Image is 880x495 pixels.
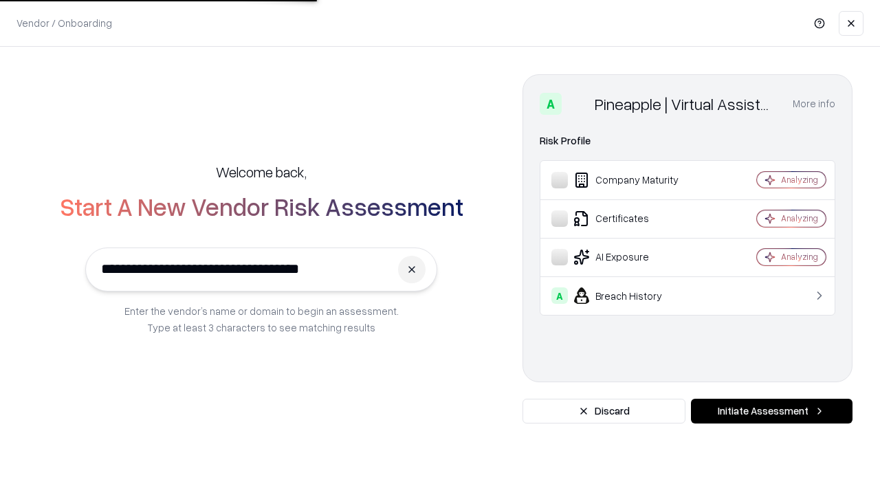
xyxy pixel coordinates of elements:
[781,251,818,263] div: Analyzing
[124,302,399,335] p: Enter the vendor’s name or domain to begin an assessment. Type at least 3 characters to see match...
[540,133,835,149] div: Risk Profile
[691,399,852,423] button: Initiate Assessment
[551,172,716,188] div: Company Maturity
[793,91,835,116] button: More info
[781,174,818,186] div: Analyzing
[551,210,716,227] div: Certificates
[551,249,716,265] div: AI Exposure
[595,93,776,115] div: Pineapple | Virtual Assistant Agency
[522,399,685,423] button: Discard
[567,93,589,115] img: Pineapple | Virtual Assistant Agency
[60,192,463,220] h2: Start A New Vendor Risk Assessment
[16,16,112,30] p: Vendor / Onboarding
[781,212,818,224] div: Analyzing
[551,287,568,304] div: A
[540,93,562,115] div: A
[216,162,307,181] h5: Welcome back,
[551,287,716,304] div: Breach History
